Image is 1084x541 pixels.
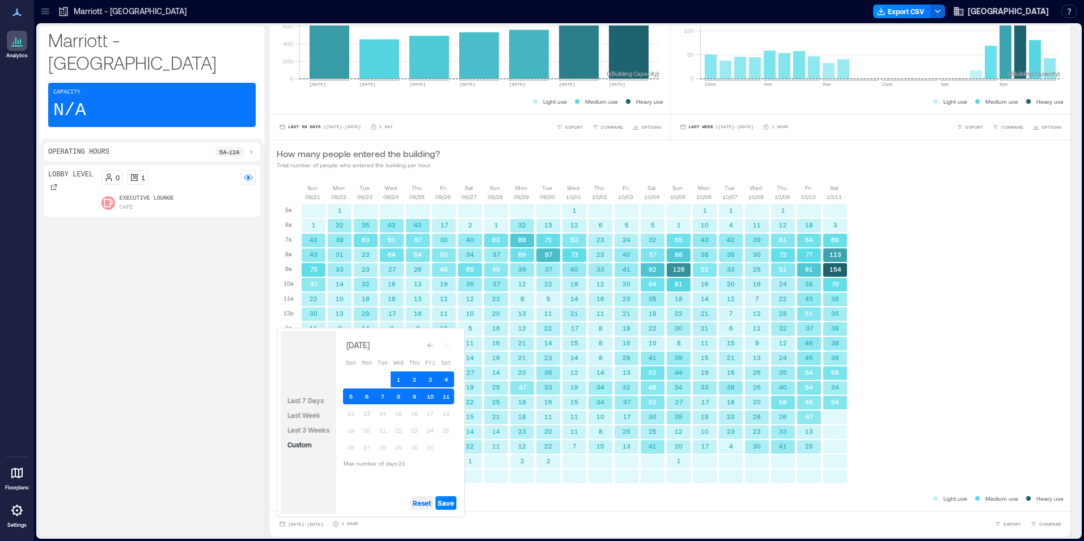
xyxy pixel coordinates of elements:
[490,183,500,192] p: Sun
[461,192,477,201] p: 09/27
[331,192,346,201] p: 09/22
[283,23,293,29] tspan: 600
[779,236,787,243] text: 51
[283,308,294,318] p: 12p
[277,121,363,133] button: Last 90 Days |[DATE]-[DATE]
[6,52,28,59] p: Analytics
[518,221,526,229] text: 32
[1036,97,1064,106] p: Heavy use
[677,221,681,229] text: 1
[701,251,709,258] text: 38
[623,183,629,192] p: Fri
[518,251,526,258] text: 66
[630,121,663,133] button: OPTIONS
[440,280,448,288] text: 19
[287,396,324,404] span: Last 7 Days
[518,280,526,288] text: 12
[414,236,422,243] text: 57
[466,280,474,288] text: 35
[567,183,579,192] p: Wed
[7,522,27,529] p: Settings
[509,82,526,87] text: [DATE]
[391,371,406,387] button: 1
[636,97,663,106] p: Heavy use
[388,236,396,243] text: 51
[753,310,761,317] text: 12
[120,194,174,203] p: Executive Lounge
[573,206,577,214] text: 1
[494,221,498,229] text: 1
[493,251,501,258] text: 37
[459,82,476,87] text: [DATE]
[542,183,552,192] p: Tue
[649,236,657,243] text: 32
[570,236,578,243] text: 52
[488,192,503,201] p: 09/28
[618,192,633,201] p: 10/03
[1039,521,1061,527] span: COMPARE
[277,147,440,160] p: How many people entered the building?
[570,265,578,273] text: 40
[141,173,145,182] p: 1
[310,82,326,87] text: [DATE]
[338,206,342,214] text: 1
[492,236,500,243] text: 63
[698,183,710,192] p: Mon
[701,221,709,229] text: 10
[310,265,317,273] text: 73
[438,498,454,508] span: Save
[675,280,683,288] text: 81
[727,251,735,258] text: 39
[774,192,790,201] p: 10/09
[422,337,438,353] button: Go to previous month
[391,388,406,404] button: 8
[362,236,370,243] text: 63
[310,251,317,258] text: 43
[543,97,567,106] p: Light use
[592,192,607,201] p: 10/02
[384,183,397,192] p: Wed
[641,124,661,130] span: OPTIONS
[601,124,623,130] span: COMPARE
[305,192,320,201] p: 09/21
[805,280,813,288] text: 38
[310,236,317,243] text: 43
[683,27,693,34] tspan: 100
[440,183,446,192] p: Fri
[333,183,345,192] p: Mon
[283,294,294,303] p: 11a
[753,265,761,273] text: 25
[990,121,1026,133] button: COMPARE
[515,183,527,192] p: Mon
[336,251,344,258] text: 31
[625,221,629,229] text: 5
[623,265,630,273] text: 41
[829,251,841,258] text: 113
[571,251,578,258] text: 73
[675,251,683,258] text: 88
[359,82,376,87] text: [DATE]
[1000,82,1008,87] text: 8pm
[727,295,735,302] text: 12
[362,265,370,273] text: 23
[1028,518,1064,530] button: COMPARE
[651,221,655,229] text: 5
[570,280,578,288] text: 18
[687,51,693,58] tspan: 50
[545,265,553,273] text: 37
[690,75,693,82] tspan: 0
[219,147,240,157] p: 5a - 12a
[406,388,422,404] button: 9
[566,192,581,201] p: 10/01
[623,310,630,317] text: 21
[466,265,474,273] text: 65
[805,236,813,243] text: 64
[310,324,317,332] text: 11
[466,310,474,317] text: 10
[609,82,625,87] text: [DATE]
[518,310,526,317] text: 13
[649,295,657,302] text: 35
[764,82,772,87] text: 4am
[596,280,604,288] text: 12
[649,251,657,258] text: 57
